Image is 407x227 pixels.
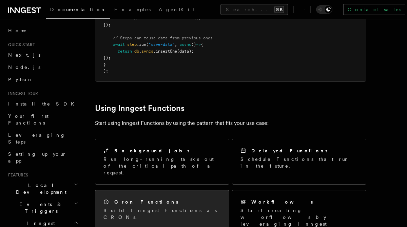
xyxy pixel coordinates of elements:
span: AgentKit [159,7,195,12]
span: async [179,42,191,47]
a: Node.js [5,61,80,73]
span: Inngest tour [5,91,38,96]
h2: Background jobs [114,147,190,154]
h2: Delayed Functions [251,147,328,154]
a: Background jobsRun long-running tasks out of the critical path of a request. [95,139,229,185]
a: Leveraging Steps [5,129,80,148]
span: ( [146,42,149,47]
h2: Workflows [251,198,313,205]
a: Documentation [46,2,110,19]
button: Toggle dark mode [316,5,332,14]
a: Python [5,73,80,86]
span: Python [8,77,33,82]
button: Local Development [5,179,80,198]
span: Next.js [8,52,40,58]
span: () [191,42,196,47]
span: Node.js [8,64,40,70]
span: } [103,62,106,67]
p: Schedule Functions that run in the future. [240,156,358,169]
a: Your first Functions [5,110,80,129]
span: Home [8,27,27,34]
a: Delayed FunctionsSchedule Functions that run in the future. [232,139,366,185]
a: Using Inngest Functions [95,103,185,113]
span: (data); [177,49,194,54]
span: step [127,42,137,47]
a: Setting up your app [5,148,80,167]
span: . [139,49,141,54]
span: Features [5,172,28,178]
span: "save-data" [149,42,175,47]
span: { [201,42,203,47]
span: }); [103,22,111,27]
a: Contact sales [343,4,405,15]
span: => [196,42,201,47]
span: Leveraging Steps [8,132,65,145]
span: return [118,49,132,54]
p: Start using Inngest Functions by using the pattern that fits your use case: [95,118,366,128]
span: Setting up your app [8,151,66,164]
span: , [175,42,177,47]
a: AgentKit [155,2,199,18]
span: .insertOne [153,49,177,54]
span: }); [103,55,111,60]
a: Examples [110,2,155,18]
span: .run [137,42,146,47]
h2: Cron Functions [114,198,178,205]
span: Examples [114,7,151,12]
span: await [113,42,125,47]
kbd: ⌘K [274,6,284,13]
a: Home [5,24,80,37]
span: ); [103,69,108,73]
span: syncs [141,49,153,54]
button: Search...⌘K [220,4,288,15]
a: Install the SDK [5,98,80,110]
span: db [134,49,139,54]
span: // Steps can reuse data from previous ones [113,36,213,40]
a: Next.js [5,49,80,61]
span: Quick start [5,42,35,48]
span: Events & Triggers [5,201,74,214]
span: Your first Functions [8,113,49,126]
p: Run long-running tasks out of the critical path of a request. [103,156,221,176]
button: Events & Triggers [5,198,80,217]
span: Documentation [50,7,106,12]
span: Local Development [5,182,74,195]
p: Build Inngest Functions as CRONs. [103,207,221,221]
span: Install the SDK [8,101,78,107]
